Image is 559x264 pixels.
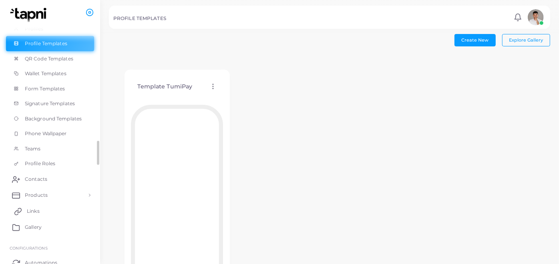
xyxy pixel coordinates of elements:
[6,219,94,235] a: Gallery
[113,16,166,21] h5: PROFILE TEMPLATES
[6,111,94,126] a: Background Templates
[6,51,94,66] a: QR Code Templates
[502,34,550,46] button: Explore Gallery
[25,40,67,47] span: Profile Templates
[25,70,66,77] span: Wallet Templates
[138,83,193,90] h4: Template TumiPay
[25,100,75,107] span: Signature Templates
[509,37,543,43] span: Explore Gallery
[25,115,82,122] span: Background Templates
[6,203,94,219] a: Links
[25,160,55,167] span: Profile Roles
[25,25,43,32] span: Profiles
[6,21,94,36] a: Profiles
[6,171,94,187] a: Contacts
[6,81,94,96] a: Form Templates
[525,9,546,25] a: avatar
[461,37,489,43] span: Create New
[7,8,52,22] img: logo
[6,156,94,171] a: Profile Roles
[10,246,48,250] span: Configurations
[25,85,65,92] span: Form Templates
[6,187,94,203] a: Products
[25,176,47,183] span: Contacts
[528,9,544,25] img: avatar
[6,96,94,111] a: Signature Templates
[25,224,42,231] span: Gallery
[25,55,73,62] span: QR Code Templates
[6,141,94,156] a: Teams
[25,145,41,152] span: Teams
[6,126,94,141] a: Phone Wallpaper
[25,130,67,137] span: Phone Wallpaper
[454,34,496,46] button: Create New
[25,192,48,199] span: Products
[27,208,40,215] span: Links
[6,66,94,81] a: Wallet Templates
[6,36,94,51] a: Profile Templates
